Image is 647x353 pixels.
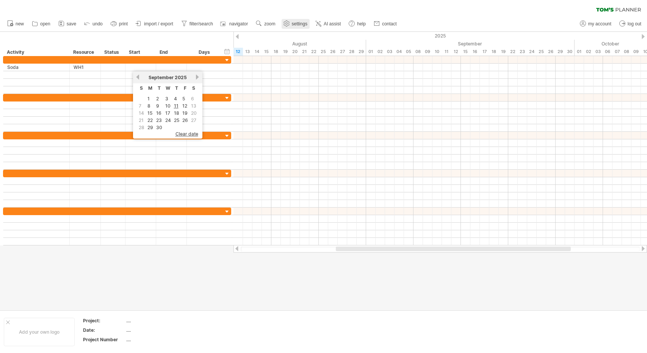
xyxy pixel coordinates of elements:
div: Monday, 1 September 2025 [366,48,376,56]
td: this is a weekend day [190,117,198,123]
span: 21 [138,117,144,124]
div: Monday, 22 September 2025 [508,48,518,56]
div: Wednesday, 1 October 2025 [575,48,584,56]
a: 18 [173,109,180,117]
div: Activity [7,48,65,56]
a: 5 [182,95,186,102]
td: this is a weekend day [138,103,146,109]
div: Wednesday, 13 August 2025 [243,48,252,56]
div: Tuesday, 26 August 2025 [328,48,338,56]
span: Sunday [140,85,143,91]
div: Friday, 26 September 2025 [546,48,556,56]
a: 22 [147,117,154,124]
div: Wednesday, 20 August 2025 [290,48,300,56]
div: Soda [7,64,66,71]
div: Friday, 15 August 2025 [262,48,271,56]
div: Monday, 25 August 2025 [319,48,328,56]
a: new [5,19,26,29]
a: 26 [182,117,189,124]
div: Wednesday, 8 October 2025 [622,48,631,56]
a: save [56,19,78,29]
a: settings [282,19,310,29]
td: this is a weekend day [138,110,146,116]
div: Thursday, 14 August 2025 [252,48,262,56]
span: settings [292,21,307,27]
span: 28 [138,124,145,131]
div: Status [104,48,121,56]
div: Tuesday, 9 September 2025 [423,48,432,56]
div: Thursday, 9 October 2025 [631,48,641,56]
div: Thursday, 28 August 2025 [347,48,357,56]
div: Friday, 22 August 2025 [309,48,319,56]
a: 1 [147,95,150,102]
a: 16 [155,109,162,117]
span: clear date [175,131,198,137]
a: 8 [147,102,151,109]
div: Thursday, 21 August 2025 [300,48,309,56]
span: 14 [138,109,145,117]
a: 19 [182,109,188,117]
div: Wednesday, 27 August 2025 [338,48,347,56]
div: Monday, 29 September 2025 [556,48,565,56]
div: Tuesday, 30 September 2025 [565,48,575,56]
div: End [160,48,182,56]
div: Friday, 5 September 2025 [404,48,414,56]
span: print [119,21,128,27]
div: Tuesday, 12 August 2025 [233,48,243,56]
div: Tuesday, 19 August 2025 [281,48,290,56]
div: WH1 [74,64,97,71]
span: filter/search [190,21,213,27]
a: log out [617,19,644,29]
a: open [30,19,53,29]
span: navigator [229,21,248,27]
a: print [109,19,130,29]
span: undo [92,21,103,27]
div: Monday, 15 September 2025 [461,48,470,56]
a: 15 [147,109,153,117]
div: .... [126,327,190,333]
span: September [149,75,174,80]
span: 6 [190,95,195,102]
a: 3 [164,95,169,102]
span: Saturday [192,85,195,91]
div: .... [126,317,190,324]
span: AI assist [324,21,341,27]
div: Tuesday, 23 September 2025 [518,48,527,56]
span: import / export [144,21,173,27]
div: Thursday, 2 October 2025 [584,48,594,56]
a: help [347,19,368,29]
span: Wednesday [166,85,170,91]
span: save [67,21,76,27]
span: 13 [190,102,197,109]
div: Monday, 6 October 2025 [603,48,613,56]
a: AI assist [313,19,343,29]
a: 29 [147,124,154,131]
span: Thursday [175,85,178,91]
div: Friday, 12 September 2025 [451,48,461,56]
a: 25 [173,117,180,124]
div: Thursday, 25 September 2025 [537,48,546,56]
span: help [357,21,366,27]
a: 23 [155,117,163,124]
div: .... [126,336,190,343]
a: previous [135,74,141,80]
div: Friday, 3 October 2025 [594,48,603,56]
span: 2025 [175,75,187,80]
td: this is a weekend day [138,124,146,131]
div: Tuesday, 16 September 2025 [470,48,480,56]
span: Monday [148,85,152,91]
div: Project: [83,317,125,324]
a: next [195,74,201,80]
span: log out [628,21,641,27]
a: contact [372,19,399,29]
a: 10 [164,102,171,109]
a: navigator [219,19,250,29]
a: zoom [254,19,277,29]
a: 2 [155,95,160,102]
div: September 2025 [366,40,575,48]
div: August 2025 [167,40,366,48]
a: 11 [173,102,179,109]
td: this is a weekend day [190,103,198,109]
div: Project Number [83,336,125,343]
a: undo [82,19,105,29]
